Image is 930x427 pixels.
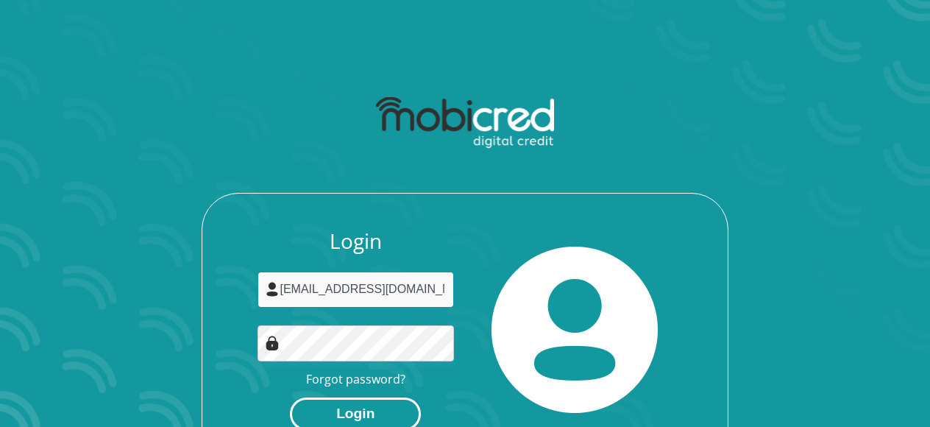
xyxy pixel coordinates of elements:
h3: Login [258,229,455,254]
img: Image [265,336,280,350]
input: Username [258,272,455,308]
a: Forgot password? [306,371,405,387]
img: mobicred logo [376,97,553,149]
img: user-icon image [265,282,280,297]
